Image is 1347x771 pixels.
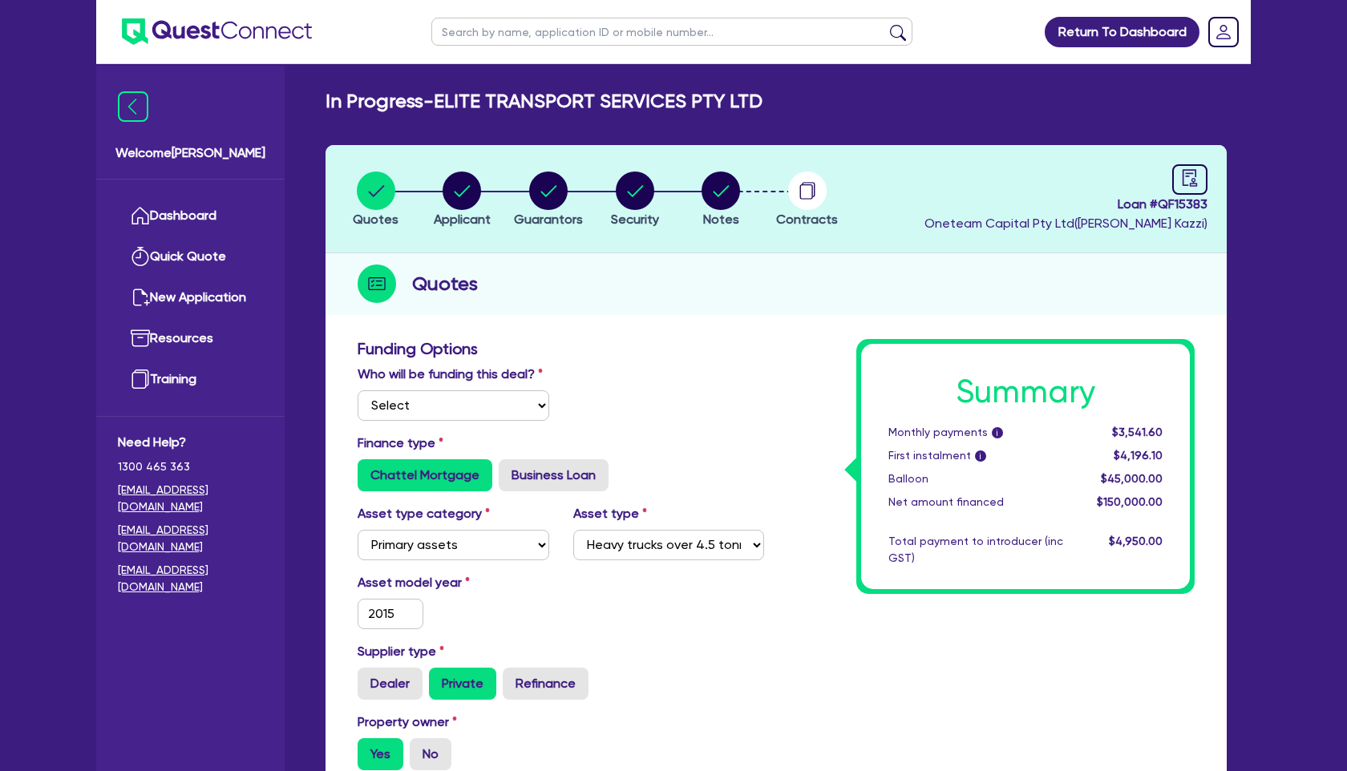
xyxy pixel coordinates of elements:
label: Business Loan [499,459,609,491]
img: quick-quote [131,247,150,266]
span: Security [611,212,659,227]
h1: Summary [888,373,1163,411]
span: $45,000.00 [1101,472,1163,485]
h2: Quotes [412,269,478,298]
span: audit [1181,169,1199,187]
a: [EMAIL_ADDRESS][DOMAIN_NAME] [118,482,263,515]
span: Contracts [776,212,838,227]
img: training [131,369,150,389]
button: Quotes [352,171,399,230]
span: Welcome [PERSON_NAME] [115,143,265,163]
label: Chattel Mortgage [358,459,492,491]
label: Supplier type [358,642,444,661]
span: i [975,450,986,462]
label: Asset model year [346,573,561,592]
label: Refinance [503,668,589,700]
img: quest-connect-logo-blue [122,18,312,45]
span: Applicant [434,212,491,227]
span: $3,541.60 [1112,426,1163,438]
input: Search by name, application ID or mobile number... [431,18,912,46]
div: Net amount financed [876,494,1075,511]
span: $150,000.00 [1097,495,1163,508]
button: Contracts [775,171,839,230]
div: Balloon [876,470,1075,487]
span: Loan # QF15383 [924,195,1207,214]
h2: In Progress - ELITE TRANSPORT SERVICES PTY LTD [326,90,762,113]
div: First instalment [876,447,1075,464]
div: Total payment to introducer (inc GST) [876,533,1075,567]
a: New Application [118,277,263,318]
label: Dealer [358,668,423,700]
a: Training [118,359,263,400]
a: [EMAIL_ADDRESS][DOMAIN_NAME] [118,522,263,555]
span: Need Help? [118,433,263,452]
a: Dropdown toggle [1203,11,1244,53]
button: Notes [701,171,741,230]
span: i [992,427,1003,438]
a: Return To Dashboard [1045,17,1199,47]
button: Applicant [433,171,491,230]
label: No [410,738,451,770]
img: icon-menu-close [118,91,148,122]
span: $4,196.10 [1114,449,1163,462]
h3: Funding Options [358,339,764,358]
label: Who will be funding this deal? [358,365,543,384]
label: Private [429,668,496,700]
button: Security [610,171,660,230]
a: Quick Quote [118,236,263,277]
button: Guarantors [513,171,584,230]
label: Yes [358,738,403,770]
span: Quotes [353,212,398,227]
label: Asset type category [358,504,490,523]
label: Finance type [358,434,443,453]
span: $4,950.00 [1109,535,1163,547]
span: Oneteam Capital Pty Ltd ( [PERSON_NAME] Kazzi ) [924,216,1207,231]
span: Notes [703,212,739,227]
img: resources [131,329,150,348]
a: Resources [118,318,263,359]
label: Asset type [573,504,647,523]
div: Monthly payments [876,424,1075,441]
a: [EMAIL_ADDRESS][DOMAIN_NAME] [118,562,263,595]
span: 1300 465 363 [118,458,263,475]
label: Property owner [358,712,457,732]
img: new-application [131,288,150,307]
a: Dashboard [118,196,263,236]
img: step-icon [358,264,396,303]
span: Guarantors [514,212,583,227]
